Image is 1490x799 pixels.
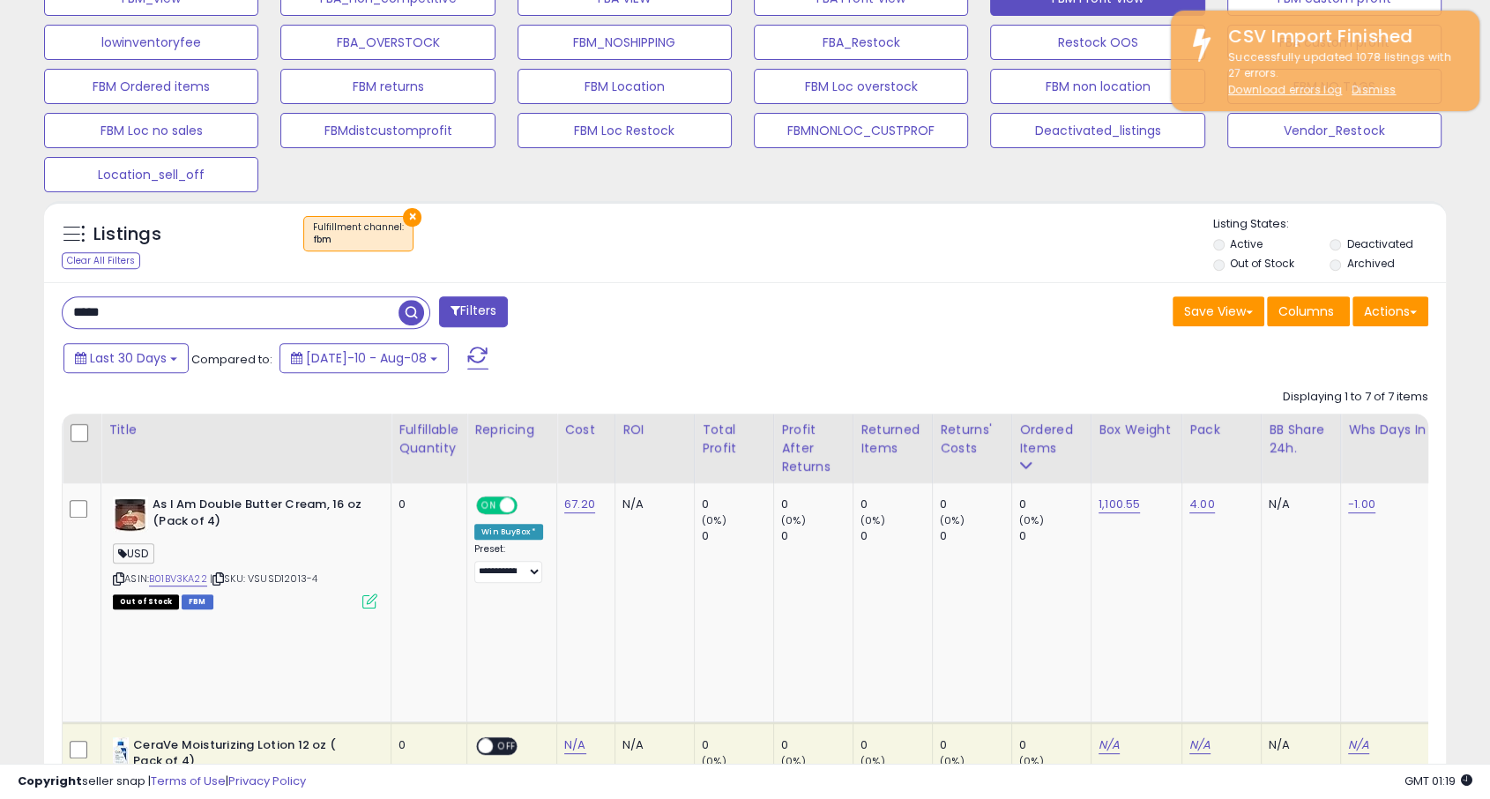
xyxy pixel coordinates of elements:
span: 2025-09-8 01:19 GMT [1404,773,1472,789]
button: Deactivated_listings [990,113,1204,148]
button: × [403,208,421,227]
p: Listing States: [1213,216,1446,233]
button: FBM non location [990,69,1204,104]
div: Ordered Items [1019,421,1084,458]
div: CSV Import Finished [1215,24,1466,49]
button: Vendor_Restock [1227,113,1442,148]
div: seller snap | | [18,773,306,790]
div: 0 [1019,528,1091,544]
th: CSV column name: cust_attr_1_whs days in stock [1340,414,1477,483]
a: N/A [1348,736,1369,754]
div: Profit After Returns [781,421,846,476]
div: ASIN: [113,497,377,607]
button: Filters [439,296,508,327]
span: OFF [493,738,521,753]
div: 0 [399,737,453,753]
div: Box weight [1099,421,1174,439]
span: USD [113,543,154,564]
h5: Listings [93,222,161,247]
div: 0 [860,737,932,753]
span: Compared to: [191,351,272,368]
small: (0%) [781,513,806,527]
div: 0 [781,737,853,753]
div: Clear All Filters [62,252,140,269]
span: | SKU: VSUSD12013-4 [210,571,317,586]
button: Save View [1173,296,1264,326]
div: 0 [940,497,1011,512]
span: Fulfillment channel : [313,220,404,247]
a: -1.00 [1348,496,1375,513]
div: N/A [622,737,681,753]
span: Columns [1278,302,1334,320]
b: CeraVe Moisturizing Lotion 12 oz ( Pack of 4) [133,737,347,774]
u: Dismiss [1352,82,1396,97]
button: FBM Location [518,69,732,104]
a: Privacy Policy [228,773,306,789]
div: 0 [860,528,932,544]
small: (0%) [1019,513,1044,527]
div: Pack [1189,421,1254,439]
img: 41w3a1dhdfL._SL40_.jpg [113,497,148,532]
span: All listings that are currently out of stock and unavailable for purchase on Amazon [113,594,179,609]
div: 0 [702,497,773,512]
button: FBM Ordered items [44,69,258,104]
a: Terms of Use [151,773,226,789]
button: FBM Loc no sales [44,113,258,148]
div: Whs days in stock [1348,421,1470,439]
a: 4.00 [1189,496,1215,513]
div: Fulfillable Quantity [399,421,459,458]
div: Preset: [474,543,543,583]
button: Actions [1352,296,1428,326]
div: Successfully updated 1078 listings with 27 errors. [1215,49,1466,99]
span: [DATE]-10 - Aug-08 [306,349,427,367]
th: CSV column name: cust_attr_5_box weight [1091,414,1181,483]
button: FBMNONLOC_CUSTPROF [754,113,968,148]
button: FBM Loc Restock [518,113,732,148]
div: Displaying 1 to 7 of 7 items [1283,389,1428,406]
button: Columns [1267,296,1350,326]
label: Archived [1347,256,1395,271]
a: 1,100.55 [1099,496,1140,513]
div: 0 [781,497,853,512]
div: ROI [622,421,687,439]
a: 67.20 [564,496,595,513]
a: N/A [1189,736,1211,754]
strong: Copyright [18,773,82,789]
span: OFF [515,498,543,513]
div: Returns' Costs [940,421,1004,458]
span: Last 30 Days [90,349,167,367]
div: Win BuyBox * [474,524,543,540]
div: Returned Items [860,421,925,458]
button: lowinventoryfee [44,25,258,60]
div: 0 [940,528,1011,544]
div: Cost [564,421,607,439]
label: Active [1230,236,1263,251]
span: FBM [182,594,213,609]
div: N/A [1269,497,1327,512]
label: Deactivated [1347,236,1413,251]
button: FBM_NOSHIPPING [518,25,732,60]
a: Download errors log [1228,82,1342,97]
a: N/A [1099,736,1120,754]
button: FBA_Restock [754,25,968,60]
div: 0 [860,497,932,512]
div: N/A [622,497,681,512]
button: Last 30 Days [63,343,189,373]
th: CSV column name: cust_attr_2_pack [1181,414,1261,483]
a: B01BV3KA22 [149,571,207,586]
div: Title [108,421,384,439]
button: Location_sell_off [44,157,258,192]
div: 0 [702,528,773,544]
label: Out of Stock [1230,256,1294,271]
div: 0 [702,737,773,753]
a: N/A [564,736,585,754]
button: FBMdistcustomprofit [280,113,495,148]
b: As I Am Double Butter Cream, 16 oz (Pack of 4) [153,497,367,534]
small: (0%) [702,513,726,527]
button: [DATE]-10 - Aug-08 [279,343,449,373]
button: FBA_OVERSTOCK [280,25,495,60]
button: FBM returns [280,69,495,104]
div: 0 [1019,737,1091,753]
div: 0 [399,497,453,512]
button: FBM Loc overstock [754,69,968,104]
